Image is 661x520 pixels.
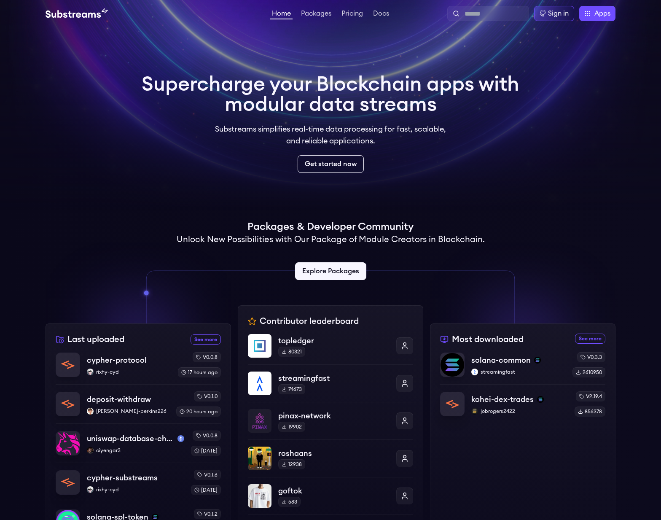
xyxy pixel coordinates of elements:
[594,8,610,19] span: Apps
[278,459,305,469] div: 12938
[247,220,414,234] h1: Packages & Developer Community
[534,6,574,21] a: Sign in
[193,352,221,362] div: v0.0.8
[298,155,364,173] a: Get started now
[278,497,301,507] div: 583
[575,334,605,344] a: See more most downloaded packages
[248,447,271,470] img: roshaans
[371,10,391,19] a: Docs
[87,369,94,375] img: rixhy-cyd
[176,407,221,417] div: 20 hours ago
[248,409,271,433] img: pinax-network
[191,485,221,495] div: [DATE]
[56,463,221,502] a: cypher-substreamscypher-substreamsrixhy-cydrixhy-cydv0.1.6[DATE]
[440,352,605,384] a: solana-commonsolana-commonsolanastreamingfaststreamingfastv0.3.32610950
[471,393,534,405] p: kohei-dex-trades
[278,372,390,384] p: streamingfast
[87,433,174,445] p: uniswap-database-changes-mainnet
[87,369,171,375] p: rixhy-cyd
[471,369,478,375] img: streamingfast
[537,396,544,403] img: solana
[441,392,464,416] img: kohei-dex-trades
[87,447,94,454] img: ciyengar3
[177,435,184,442] img: mainnet
[471,369,566,375] p: streamingfast
[87,408,169,415] p: [PERSON_NAME]-perkins226
[572,367,605,377] div: 2610950
[56,431,80,455] img: uniswap-database-changes-mainnet
[278,410,390,422] p: pinax-network
[576,391,605,401] div: v2.19.4
[87,472,158,484] p: cypher-substreams
[295,262,366,280] a: Explore Packages
[278,422,305,432] div: 19902
[471,408,568,415] p: jobrogers2422
[471,354,531,366] p: solana-common
[471,408,478,415] img: jobrogers2422
[87,447,184,454] p: ciyengar3
[575,407,605,417] div: 856378
[270,10,293,19] a: Home
[87,354,147,366] p: cypher-protocol
[248,334,271,358] img: topledger
[191,334,221,345] a: See more recently uploaded packages
[56,353,80,377] img: cypher-protocol
[87,486,94,493] img: rixhy-cyd
[56,423,221,463] a: uniswap-database-changes-mainnetuniswap-database-changes-mainnetmainnetciyengar3ciyengar3v0.0.8[D...
[194,391,221,401] div: v0.1.0
[441,353,464,377] img: solana-common
[548,8,569,19] div: Sign in
[299,10,333,19] a: Packages
[278,485,390,497] p: goftok
[248,334,413,364] a: topledgertopledger80321
[178,367,221,377] div: 17 hours ago
[278,347,305,357] div: 80321
[56,384,221,423] a: deposit-withdrawdeposit-withdrawvictor-perkins226[PERSON_NAME]-perkins226v0.1.020 hours ago
[248,372,271,395] img: streamingfast
[87,408,94,415] img: victor-perkins226
[87,486,184,493] p: rixhy-cyd
[248,439,413,477] a: roshaansroshaans12938
[191,446,221,456] div: [DATE]
[177,234,485,245] h2: Unlock New Possibilities with Our Package of Module Creators in Blockchain.
[56,352,221,384] a: cypher-protocolcypher-protocolrixhy-cydrixhy-cydv0.0.817 hours ago
[193,431,221,441] div: v0.0.8
[440,384,605,417] a: kohei-dex-tradeskohei-dex-tradessolanajobrogers2422jobrogers2422v2.19.4856378
[577,352,605,362] div: v0.3.3
[56,392,80,416] img: deposit-withdraw
[209,123,452,147] p: Substreams simplifies real-time data processing for fast, scalable, and reliable applications.
[534,357,541,364] img: solana
[142,74,519,115] h1: Supercharge your Blockchain apps with modular data streams
[278,335,390,347] p: topledger
[56,471,80,494] img: cypher-substreams
[46,8,108,19] img: Substream's logo
[278,384,305,394] div: 74673
[248,484,271,508] img: goftok
[278,447,390,459] p: roshaans
[194,509,221,519] div: v0.1.2
[248,364,413,402] a: streamingfaststreamingfast74673
[248,477,413,515] a: goftokgoftok583
[248,402,413,439] a: pinax-networkpinax-network19902
[87,393,151,405] p: deposit-withdraw
[194,470,221,480] div: v0.1.6
[340,10,365,19] a: Pricing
